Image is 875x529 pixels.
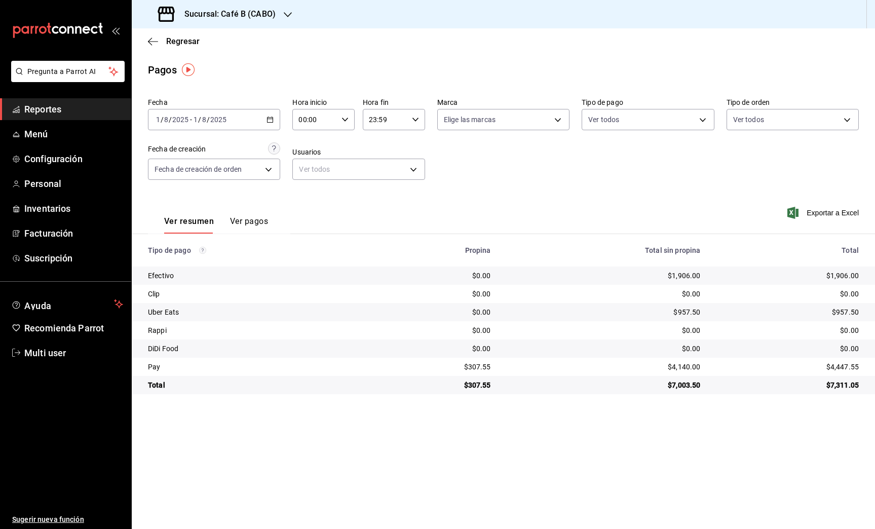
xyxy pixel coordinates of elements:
div: $0.00 [716,289,859,299]
svg: Los pagos realizados con Pay y otras terminales son montos brutos. [199,247,206,254]
div: Total [148,380,365,390]
span: Regresar [166,36,200,46]
div: $1,906.00 [716,271,859,281]
div: $307.55 [381,380,491,390]
span: Ver todos [588,115,619,125]
div: Pay [148,362,365,372]
a: Pregunta a Parrot AI [7,73,125,84]
div: $0.00 [716,325,859,335]
span: Configuración [24,152,123,166]
span: / [207,116,210,124]
input: -- [202,116,207,124]
div: navigation tabs [164,216,268,234]
label: Tipo de orden [727,99,859,106]
span: Ver todos [733,115,764,125]
div: $0.00 [381,289,491,299]
div: Ver todos [292,159,425,180]
h3: Sucursal: Café B (CABO) [176,8,276,20]
span: Personal [24,177,123,191]
div: Uber Eats [148,307,365,317]
div: Tipo de pago [148,246,365,254]
button: Pregunta a Parrot AI [11,61,125,82]
span: / [198,116,201,124]
span: Reportes [24,102,123,116]
span: Multi user [24,346,123,360]
div: $1,906.00 [507,271,701,281]
div: $0.00 [381,307,491,317]
img: Tooltip marker [182,63,195,76]
span: Pregunta a Parrot AI [27,66,109,77]
div: $0.00 [381,271,491,281]
button: Ver resumen [164,216,214,234]
span: Ayuda [24,298,110,310]
button: open_drawer_menu [111,26,120,34]
div: Total [716,246,859,254]
span: / [161,116,164,124]
div: $0.00 [507,289,701,299]
div: $0.00 [381,344,491,354]
label: Marca [437,99,569,106]
div: $307.55 [381,362,491,372]
div: Pagos [148,62,177,78]
div: Fecha de creación [148,144,206,155]
div: $0.00 [381,325,491,335]
label: Fecha [148,99,280,106]
div: $957.50 [716,307,859,317]
span: - [190,116,192,124]
div: $0.00 [507,325,701,335]
label: Tipo de pago [582,99,714,106]
div: $957.50 [507,307,701,317]
div: Total sin propina [507,246,701,254]
div: $4,447.55 [716,362,859,372]
button: Exportar a Excel [789,207,859,219]
div: Efectivo [148,271,365,281]
div: $0.00 [507,344,701,354]
button: Ver pagos [230,216,268,234]
span: / [169,116,172,124]
button: Regresar [148,36,200,46]
div: $7,311.05 [716,380,859,390]
div: DiDi Food [148,344,365,354]
div: $4,140.00 [507,362,701,372]
input: ---- [210,116,227,124]
div: Rappi [148,325,365,335]
div: $0.00 [716,344,859,354]
span: Suscripción [24,251,123,265]
span: Elige las marcas [444,115,496,125]
span: Facturación [24,226,123,240]
div: Propina [381,246,491,254]
input: -- [164,116,169,124]
span: Fecha de creación de orden [155,164,242,174]
input: -- [193,116,198,124]
span: Menú [24,127,123,141]
label: Usuarios [292,148,425,156]
span: Recomienda Parrot [24,321,123,335]
input: ---- [172,116,189,124]
span: Sugerir nueva función [12,514,123,525]
div: $7,003.50 [507,380,701,390]
input: -- [156,116,161,124]
div: Clip [148,289,365,299]
label: Hora inicio [292,99,355,106]
span: Inventarios [24,202,123,215]
label: Hora fin [363,99,425,106]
